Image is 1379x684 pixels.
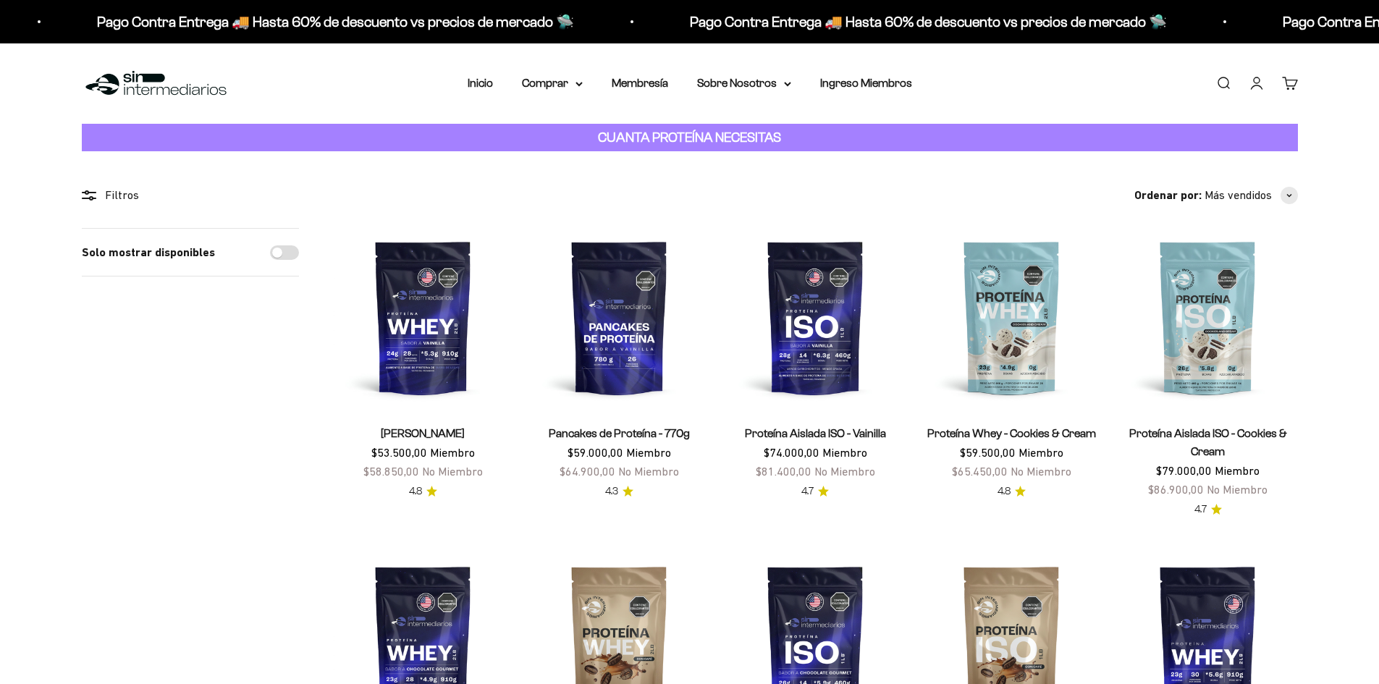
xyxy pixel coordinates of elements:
span: 4.3 [605,484,618,499]
span: 4.8 [998,484,1011,499]
span: $79.000,00 [1156,464,1212,477]
p: Pago Contra Entrega 🚚 Hasta 60% de descuento vs precios de mercado 🛸 [636,10,1113,33]
span: Miembro [1019,446,1063,459]
p: Pago Contra Entrega 🚚 Hasta 60% de descuento vs precios de mercado 🛸 [43,10,520,33]
a: Proteína Aislada ISO - Vainilla [745,427,886,439]
span: 4.7 [801,484,814,499]
a: [PERSON_NAME] [381,427,465,439]
a: Proteína Aislada ISO - Cookies & Cream [1129,427,1287,457]
span: No Miembro [422,465,483,478]
a: Proteína Whey - Cookies & Cream [927,427,1096,439]
span: $53.500,00 [371,446,427,459]
summary: Sobre Nosotros [697,74,791,93]
a: 4.84.8 de 5.0 estrellas [409,484,437,499]
a: 4.74.7 de 5.0 estrellas [801,484,829,499]
span: $59.000,00 [568,446,623,459]
span: 4.8 [409,484,422,499]
strong: CUANTA PROTEÍNA NECESITAS [598,130,781,145]
a: 4.34.3 de 5.0 estrellas [605,484,633,499]
span: Ordenar por: [1134,186,1202,205]
span: $59.500,00 [960,446,1016,459]
span: Miembro [822,446,867,459]
span: No Miembro [618,465,679,478]
span: $58.850,00 [363,465,419,478]
span: Miembro [626,446,671,459]
a: Ingreso Miembros [820,77,912,89]
span: $86.900,00 [1148,483,1204,496]
span: No Miembro [1207,483,1268,496]
span: Miembro [430,446,475,459]
span: Más vendidos [1205,186,1272,205]
span: 4.7 [1194,502,1207,518]
button: Más vendidos [1205,186,1298,205]
span: $64.900,00 [560,465,615,478]
span: No Miembro [1011,465,1071,478]
span: $74.000,00 [764,446,819,459]
summary: Comprar [522,74,583,93]
label: Solo mostrar disponibles [82,243,215,262]
a: 4.74.7 de 5.0 estrellas [1194,502,1222,518]
span: No Miembro [814,465,875,478]
a: Membresía [612,77,668,89]
a: Pancakes de Proteína - 770g [549,427,690,439]
span: Miembro [1215,464,1260,477]
span: $81.400,00 [756,465,811,478]
span: $65.450,00 [952,465,1008,478]
a: Inicio [468,77,493,89]
a: 4.84.8 de 5.0 estrellas [998,484,1026,499]
div: Filtros [82,186,299,205]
